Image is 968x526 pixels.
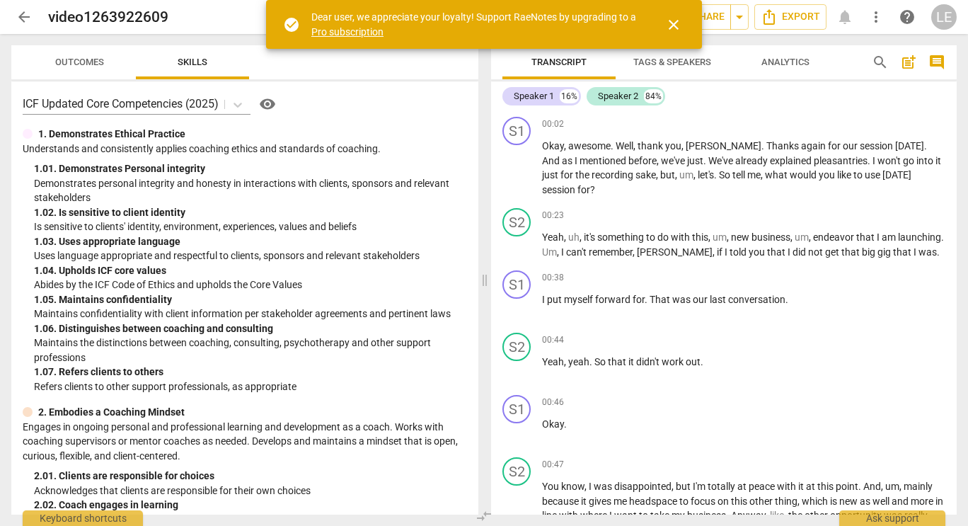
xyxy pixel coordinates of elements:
span: So [594,356,608,367]
span: . [726,510,731,521]
span: my [672,510,687,521]
span: post_add [900,54,917,71]
span: focus [691,496,718,507]
span: I [872,155,877,166]
span: 00:46 [542,396,564,408]
span: tell [732,169,747,181]
span: peace [749,481,777,492]
span: . [589,356,594,367]
span: . [924,140,927,151]
span: 00:02 [542,118,564,130]
span: point [836,481,858,492]
span: because [542,496,581,507]
span: in [935,496,943,507]
span: , [633,140,638,151]
span: I [788,246,793,258]
span: close [665,16,682,33]
span: at [806,481,817,492]
span: for [577,184,590,195]
span: , [797,496,802,507]
span: just [542,169,560,181]
div: Change speaker [502,333,531,361]
span: do [657,231,671,243]
button: Search [869,51,892,74]
span: Well [616,140,633,151]
span: pleasantries [814,155,868,166]
span: other [805,510,830,521]
span: disappointed [614,481,672,492]
span: Okay [542,140,564,151]
span: if [717,246,725,258]
span: I [542,294,547,305]
span: me [747,169,761,181]
div: 16% [560,89,579,103]
span: with [777,481,798,492]
span: Filler word [542,246,557,258]
div: 1. 02. Is sensitive to client identity [34,205,467,220]
span: session [542,184,577,195]
span: for [633,294,645,305]
div: Change speaker [502,395,531,423]
span: visibility [259,96,276,113]
span: arrow_drop_down [731,8,748,25]
div: Keyboard shortcuts [23,510,143,526]
span: the [575,169,592,181]
span: like [837,169,853,181]
p: Maintains confidentiality with client information per stakeholder agreements and pertinent laws [34,307,467,321]
span: I [589,481,594,492]
span: thing [775,496,797,507]
span: conversation [728,294,785,305]
span: explained [770,155,814,166]
span: , [580,231,584,243]
span: that [767,246,788,258]
span: this [731,496,749,507]
span: opportunity [830,510,884,521]
span: new [839,496,860,507]
span: Yeah [542,231,564,243]
span: just [687,155,703,166]
button: LE [931,4,957,30]
span: endeavor [813,231,856,243]
span: told [730,246,749,258]
a: Pro subscription [311,26,384,38]
div: 1. 05. Maintains confidentiality [34,292,467,307]
h2: video1263922609 [48,8,168,26]
span: , [675,169,679,181]
div: Change speaker [502,208,531,236]
span: to [679,496,691,507]
span: but [676,481,693,492]
span: was [918,246,937,258]
span: . [937,246,940,258]
span: 00:47 [542,459,564,471]
span: I [725,246,730,258]
span: more_vert [868,8,885,25]
span: that [856,231,877,243]
span: to [646,231,657,243]
span: ? [590,184,595,195]
span: it [798,481,806,492]
span: into [916,155,935,166]
button: Add summary [897,51,920,74]
div: Change speaker [502,117,531,145]
span: mainly [904,481,933,492]
span: 00:44 [542,334,564,346]
span: We've [708,155,735,166]
span: [PERSON_NAME] [686,140,761,151]
div: 1. 03. Uses appropriate language [34,234,467,249]
span: want [614,510,639,521]
span: thank [638,140,665,151]
span: 00:38 [542,272,564,284]
span: Filler word [713,231,727,243]
span: for [828,140,843,151]
span: with [671,231,692,243]
div: Ask support [839,510,945,526]
span: would [790,169,819,181]
span: recording [592,169,635,181]
span: it [628,356,636,367]
span: Yeah [542,356,564,367]
span: Filler word [770,510,784,521]
span: our [843,140,860,151]
span: totally [708,481,737,492]
p: Uses language appropriate and respectful to clients, sponsors and relevant stakeholders [34,248,467,263]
